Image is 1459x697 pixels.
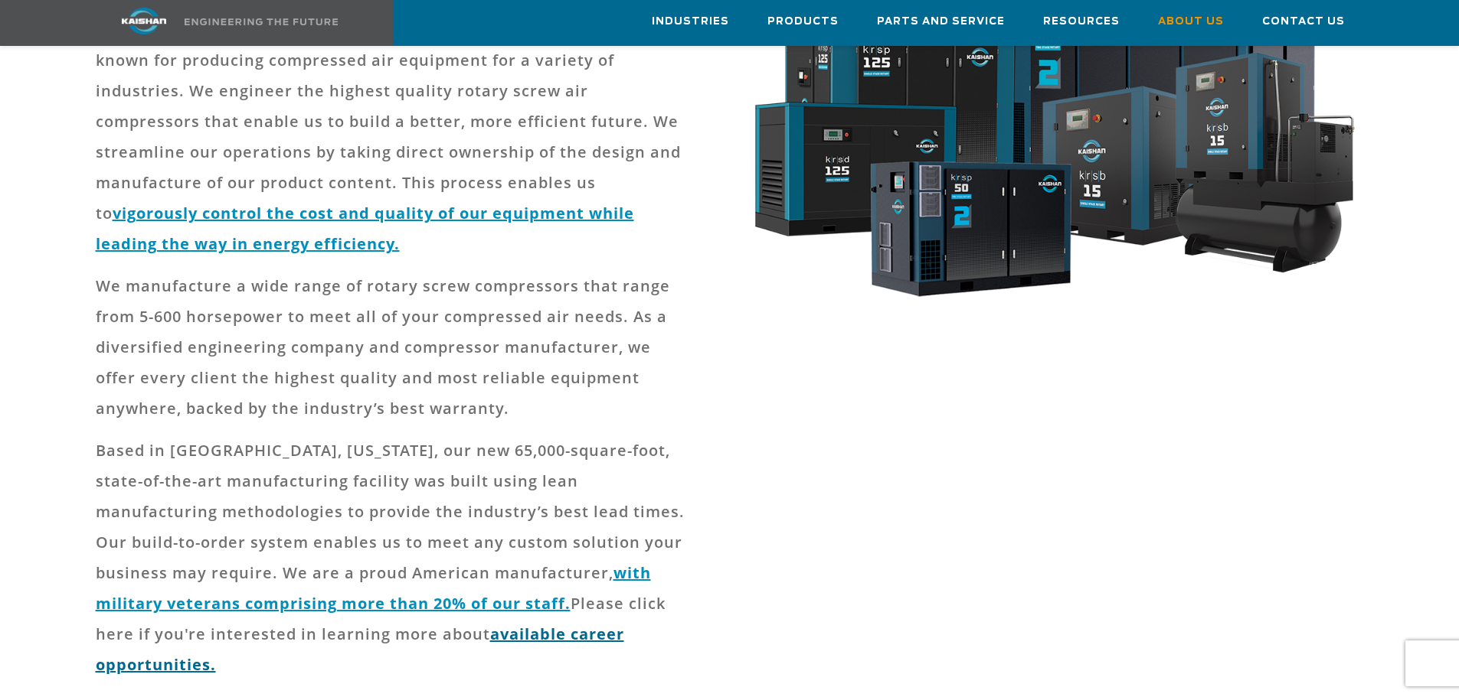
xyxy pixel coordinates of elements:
a: About Us [1158,1,1224,42]
a: Products [767,1,839,42]
span: Resources [1043,13,1120,31]
a: Parts and Service [877,1,1005,42]
a: vigorously control the cost and quality of our equipment while leading the way in energy efficiency. [96,203,634,254]
p: Based in [GEOGRAPHIC_DATA], [US_STATE], our new 65,000-square-foot, state-of-the-art manufacturin... [96,435,690,680]
img: kaishan logo [87,8,201,34]
p: We manufacture a wide range of rotary screw compressors that range from 5-600 horsepower to meet ... [96,271,690,424]
span: Parts and Service [877,13,1005,31]
span: Industries [652,13,729,31]
span: Products [767,13,839,31]
span: Contact Us [1262,13,1345,31]
img: Engineering the future [185,18,338,25]
span: About Us [1158,13,1224,31]
a: Contact Us [1262,1,1345,42]
a: Resources [1043,1,1120,42]
a: Industries [652,1,729,42]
